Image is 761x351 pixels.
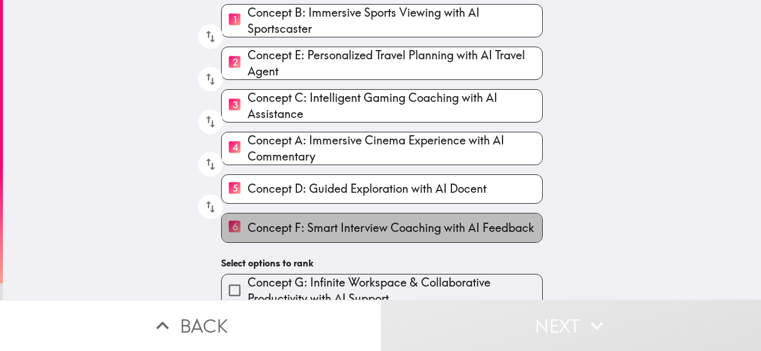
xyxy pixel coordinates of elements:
[248,274,542,307] span: Concept G: Infinite Workspace & Collaborative Productivity with AI Support
[248,90,542,122] span: Concept C: Intelligent Gaming Coaching with AI Assistance
[222,132,542,165] button: 4Concept A: Immersive Cinema Experience with AI Commentary
[221,257,543,269] h6: Select options to rank
[222,90,542,122] button: 3Concept C: Intelligent Gaming Coaching with AI Assistance
[248,132,542,165] span: Concept A: Immersive Cinema Experience with AI Commentary
[222,213,542,242] button: 6Concept F: Smart Interview Coaching with AI Feedback
[248,47,542,79] span: Concept E: Personalized Travel Planning with AI Travel Agent
[222,175,542,203] button: 5Concept D: Guided Exploration with AI Docent
[222,5,542,37] button: 1Concept B: Immersive Sports Viewing with AI Sportscaster
[222,274,542,307] button: Concept G: Infinite Workspace & Collaborative Productivity with AI Support
[248,181,486,197] span: Concept D: Guided Exploration with AI Docent
[248,220,534,236] span: Concept F: Smart Interview Coaching with AI Feedback
[248,5,542,37] span: Concept B: Immersive Sports Viewing with AI Sportscaster
[222,47,542,79] button: 2Concept E: Personalized Travel Planning with AI Travel Agent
